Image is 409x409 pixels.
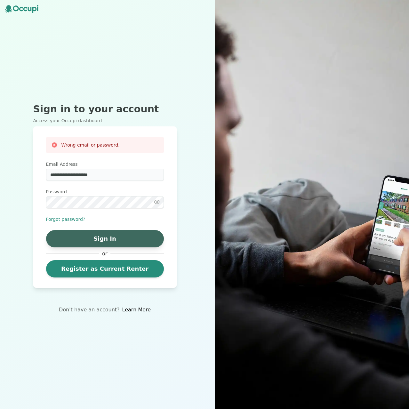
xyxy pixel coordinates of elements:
[99,250,111,258] span: or
[59,306,120,314] p: Don't have an account?
[33,103,177,115] h2: Sign in to your account
[46,260,164,277] a: Register as Current Renter
[33,117,177,124] p: Access your Occupi dashboard
[46,161,164,167] label: Email Address
[46,188,164,195] label: Password
[61,142,120,148] h3: Wrong email or password.
[122,306,151,314] a: Learn More
[46,230,164,247] button: Sign In
[46,216,85,222] button: Forgot password?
